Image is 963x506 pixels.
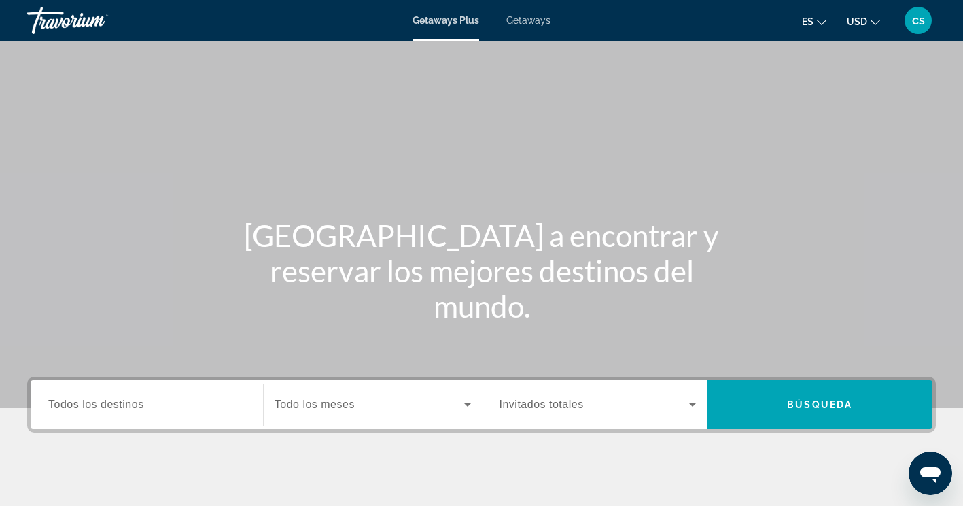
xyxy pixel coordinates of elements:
[31,380,932,429] div: Search widget
[500,399,584,410] span: Invitados totales
[707,380,932,429] button: Search
[27,3,163,38] a: Travorium
[275,399,355,410] span: Todo los meses
[900,6,936,35] button: User Menu
[802,16,813,27] span: es
[847,12,880,31] button: Change currency
[909,452,952,495] iframe: Botón para iniciar la ventana de mensajería
[413,15,479,26] a: Getaways Plus
[48,399,144,410] span: Todos los destinos
[847,16,867,27] span: USD
[227,218,737,324] h1: [GEOGRAPHIC_DATA] a encontrar y reservar los mejores destinos del mundo.
[787,399,852,410] span: Búsqueda
[506,15,550,26] a: Getaways
[912,14,925,27] span: cs
[48,397,245,414] input: Select destination
[802,12,826,31] button: Change language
